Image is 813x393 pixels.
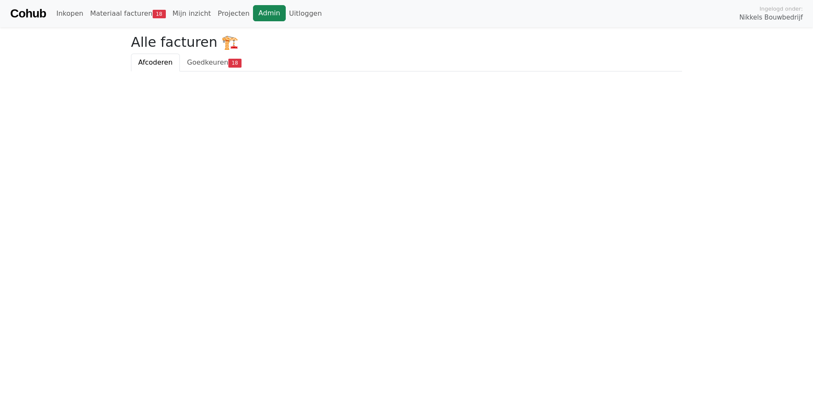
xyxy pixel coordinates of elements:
h2: Alle facturen 🏗️ [131,34,682,50]
span: 18 [228,59,242,67]
a: Materiaal facturen18 [87,5,169,22]
a: Afcoderen [131,54,180,71]
a: Uitloggen [286,5,325,22]
a: Projecten [214,5,253,22]
a: Mijn inzicht [169,5,215,22]
span: Afcoderen [138,58,173,66]
span: 18 [153,10,166,18]
a: Cohub [10,3,46,24]
a: Goedkeuren18 [180,54,249,71]
a: Admin [253,5,286,21]
span: Ingelogd onder: [759,5,803,13]
span: Nikkels Bouwbedrijf [739,13,803,23]
a: Inkopen [53,5,86,22]
span: Goedkeuren [187,58,228,66]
